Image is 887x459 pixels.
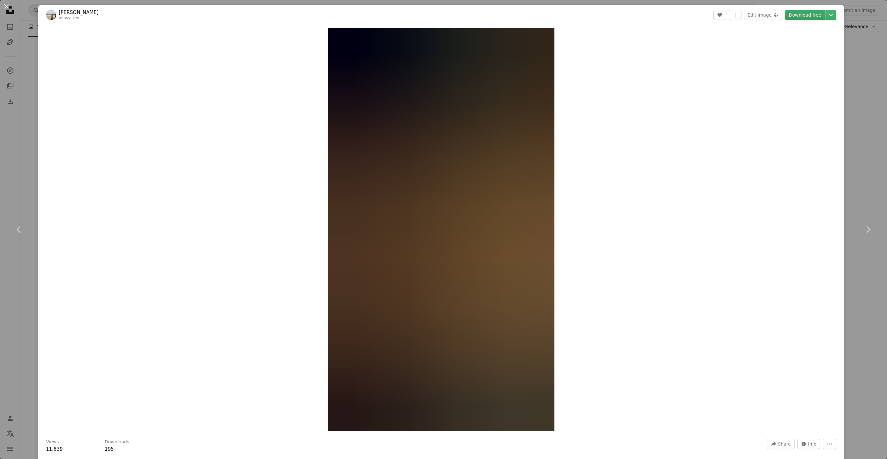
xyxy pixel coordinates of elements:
[46,446,63,452] span: 11,839
[328,28,554,431] button: Zoom in on this image
[59,16,79,20] a: infasyskey
[785,10,825,20] a: Download free
[46,10,56,20] img: Go to Carlos Del Cura's profile
[823,439,836,449] button: More Actions
[797,439,821,449] button: Stats about this image
[328,28,554,431] img: a close-up of a road
[825,10,836,20] button: Choose download size
[105,439,129,445] h3: Downloads
[767,439,794,449] button: Share this image
[59,9,99,16] a: [PERSON_NAME]
[778,439,791,449] span: Share
[808,439,817,449] span: Info
[46,439,59,445] h3: Views
[729,10,741,20] button: Add to Collection
[849,199,887,260] a: Next
[713,10,726,20] button: Like
[744,10,782,20] button: Edit image
[105,446,114,452] span: 195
